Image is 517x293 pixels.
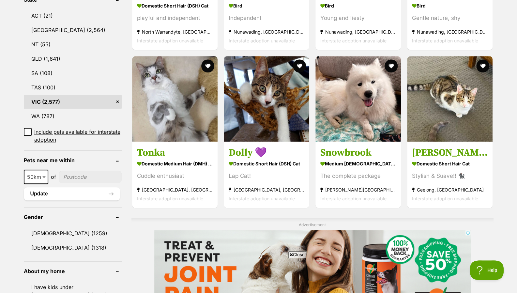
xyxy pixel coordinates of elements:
[24,268,122,274] header: About my home
[385,59,398,72] button: favourite
[224,142,309,208] a: Dolly 💜 Domestic Short Hair (DSH) Cat Lap Cat! [GEOGRAPHIC_DATA], [GEOGRAPHIC_DATA] Interstate ad...
[24,109,122,123] a: WA (787)
[132,56,218,142] img: Tonka - Domestic Medium Hair (DMH) Cat
[137,172,213,180] div: Cuddle enthusiast
[229,38,295,43] span: Interstate adoption unavailable
[320,172,396,180] div: The complete package
[315,142,401,208] a: Snowbrook medium [DEMOGRAPHIC_DATA] Dog The complete package [PERSON_NAME][GEOGRAPHIC_DATA] Inter...
[412,159,488,168] strong: Domestic Short Hair Cat
[24,157,122,163] header: Pets near me within
[288,251,306,258] span: Close
[140,260,377,290] iframe: Advertisement
[24,9,122,23] a: ACT (21)
[229,1,304,10] strong: Bird
[201,59,214,72] button: favourite
[229,27,304,36] strong: Nunawading, [GEOGRAPHIC_DATA]
[24,95,122,109] a: VIC (2,577)
[412,196,478,201] span: Interstate adoption unavailable
[320,1,396,10] strong: Bird
[229,14,304,23] div: Independent
[229,146,304,159] h3: Dolly 💜
[320,196,387,201] span: Interstate adoption unavailable
[229,185,304,194] strong: [GEOGRAPHIC_DATA], [GEOGRAPHIC_DATA]
[137,38,203,43] span: Interstate adoption unavailable
[320,38,387,43] span: Interstate adoption unavailable
[315,56,401,142] img: Snowbrook - Samoyed Dog
[24,52,122,66] a: QLD (1,641)
[412,185,488,194] strong: Geelong, [GEOGRAPHIC_DATA]
[412,27,488,36] strong: Nunawading, [GEOGRAPHIC_DATA]
[137,196,203,201] span: Interstate adoption unavailable
[24,38,122,51] a: NT (55)
[407,56,493,142] img: Jarvis Cocker 💙 - Domestic Short Hair Cat
[320,14,396,23] div: Young and fiesty
[137,159,213,168] strong: Domestic Medium Hair (DMH) Cat
[24,172,48,181] span: 50km
[229,159,304,168] strong: Domestic Short Hair (DSH) Cat
[24,170,48,184] span: 50km
[24,128,122,144] a: Include pets available for interstate adoption
[24,241,122,254] a: [DEMOGRAPHIC_DATA] (1318)
[34,128,122,144] span: Include pets available for interstate adoption
[137,1,213,10] strong: Domestic Short Hair (DSH) Cat
[24,81,122,94] a: TAS (100)
[132,142,218,208] a: Tonka Domestic Medium Hair (DMH) Cat Cuddle enthusiast [GEOGRAPHIC_DATA], [GEOGRAPHIC_DATA] Inter...
[24,66,122,80] a: SA (108)
[412,172,488,180] div: Stylish & Suave!! 🐈‍⬛
[229,196,295,201] span: Interstate adoption unavailable
[470,260,504,280] iframe: Help Scout Beacon - Open
[24,214,122,220] header: Gender
[24,226,122,240] a: [DEMOGRAPHIC_DATA] (1259)
[137,146,213,159] h3: Tonka
[412,14,488,23] div: Gentle nature, shy
[137,27,213,36] strong: North Warrandyte, [GEOGRAPHIC_DATA]
[412,146,488,159] h3: [PERSON_NAME] 💙
[224,56,309,142] img: Dolly 💜 - Domestic Short Hair (DSH) Cat
[412,38,478,43] span: Interstate adoption unavailable
[137,14,213,23] div: playful and independent
[51,173,56,181] span: of
[320,146,396,159] h3: Snowbrook
[320,27,396,36] strong: Nunawading, [GEOGRAPHIC_DATA]
[59,171,122,183] input: postcode
[320,159,396,168] strong: medium [DEMOGRAPHIC_DATA] Dog
[24,23,122,37] a: [GEOGRAPHIC_DATA] (2,564)
[24,187,120,200] button: Update
[407,142,493,208] a: [PERSON_NAME] 💙 Domestic Short Hair Cat Stylish & Suave!! 🐈‍⬛ Geelong, [GEOGRAPHIC_DATA] Intersta...
[293,59,306,72] button: favourite
[412,1,488,10] strong: Bird
[477,59,490,72] button: favourite
[137,185,213,194] strong: [GEOGRAPHIC_DATA], [GEOGRAPHIC_DATA]
[320,185,396,194] strong: [PERSON_NAME][GEOGRAPHIC_DATA]
[229,172,304,180] div: Lap Cat!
